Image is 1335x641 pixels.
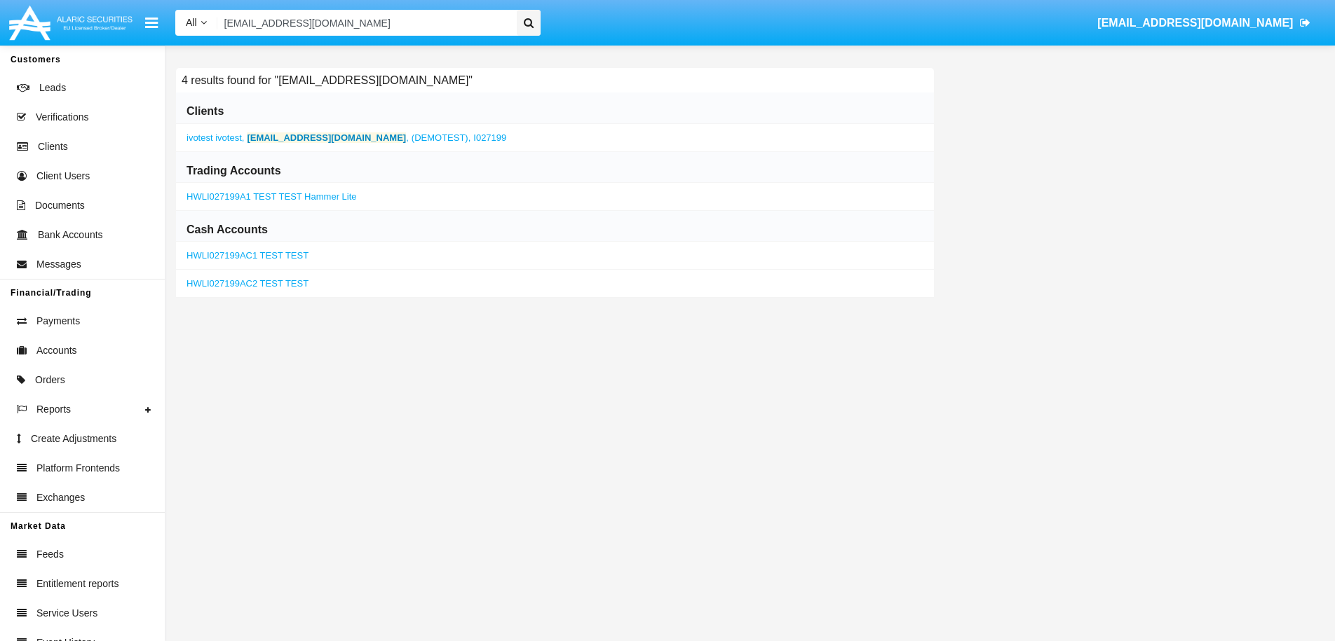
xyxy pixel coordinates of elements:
[35,373,65,387] span: Orders
[187,132,242,143] span: ivotest ivotest
[187,163,281,179] h6: Trading Accounts
[187,191,357,202] a: HWLI027199A1 TEST TEST Hammer Lite
[36,402,71,417] span: Reports
[38,228,103,242] span: Bank Accounts
[36,110,88,125] span: Verifications
[36,490,85,505] span: Exchanges
[187,132,506,143] a: ,
[39,81,66,95] span: Leads
[36,314,80,329] span: Payments
[187,278,309,289] a: HWLI027199AC2 TEST TEST
[217,10,513,36] input: Search
[7,2,135,43] img: Logo image
[31,432,116,446] span: Create Adjustments
[1091,4,1317,43] a: [EMAIL_ADDRESS][DOMAIN_NAME]
[247,132,408,143] span: ,
[473,132,506,143] span: I027199
[176,68,478,92] h6: 4 results found for "[EMAIL_ADDRESS][DOMAIN_NAME]"
[186,17,197,28] span: All
[412,132,471,143] span: (DEMOTEST),
[187,250,309,261] a: HWLI027199AC1 TEST TEST
[36,547,64,562] span: Feeds
[1097,17,1293,29] span: [EMAIL_ADDRESS][DOMAIN_NAME]
[36,257,81,272] span: Messages
[38,139,68,154] span: Clients
[36,577,119,591] span: Entitlement reports
[35,198,85,213] span: Documents
[247,132,406,143] b: [EMAIL_ADDRESS][DOMAIN_NAME]
[187,222,268,237] h6: Cash Accounts
[175,15,217,30] a: All
[187,104,224,119] h6: Clients
[36,461,120,476] span: Platform Frontends
[36,169,90,184] span: Client Users
[36,606,97,621] span: Service Users
[36,343,77,358] span: Accounts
